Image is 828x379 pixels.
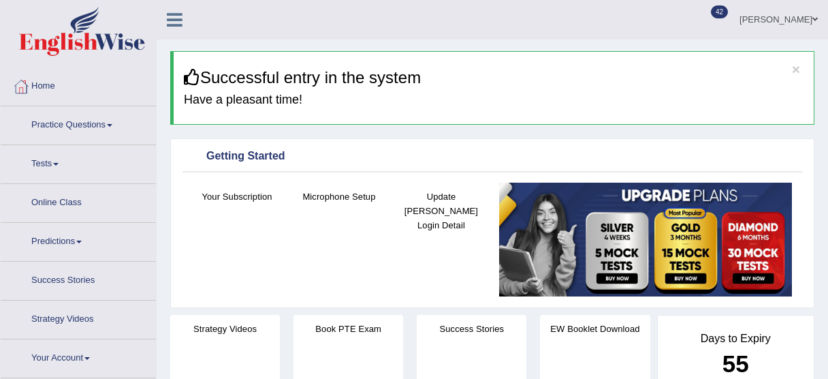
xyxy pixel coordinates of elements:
[540,322,650,336] h4: EW Booklet Download
[186,147,799,167] div: Getting Started
[1,184,156,218] a: Online Class
[673,333,799,345] h4: Days to Expiry
[792,62,800,76] button: ×
[1,339,156,374] a: Your Account
[295,189,383,204] h4: Microphone Setup
[184,93,803,107] h4: Have a pleasant time!
[170,322,280,336] h4: Strategy Videos
[397,189,485,232] h4: Update [PERSON_NAME] Login Detail
[1,262,156,296] a: Success Stories
[499,183,792,296] img: small5.jpg
[722,350,749,377] b: 55
[193,189,281,204] h4: Your Subscription
[417,322,526,336] h4: Success Stories
[1,106,156,140] a: Practice Questions
[1,301,156,335] a: Strategy Videos
[1,67,156,102] a: Home
[1,223,156,257] a: Predictions
[293,322,403,336] h4: Book PTE Exam
[184,69,803,87] h3: Successful entry in the system
[711,5,728,18] span: 42
[1,145,156,179] a: Tests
